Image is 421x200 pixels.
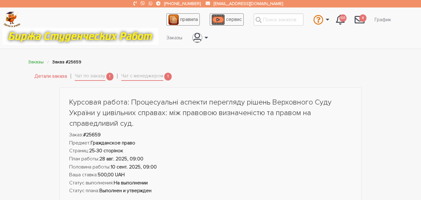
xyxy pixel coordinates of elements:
[69,147,352,155] li: Страниц:
[210,13,244,26] a: сервис
[99,156,143,162] strong: 28 авг. 2025, 09:00
[168,14,179,25] img: agreement_icon-feca34a61ba7f3d1581b08bc946b2ec1ccb426f67415f344566775c155b7f62c.png
[339,14,347,22] span: 101
[69,163,352,171] li: Половина работы:
[254,13,304,26] input: Поиск заказов
[226,16,242,22] span: сервис
[161,32,187,44] a: Заказы
[35,72,67,80] a: Детали заказа
[359,14,367,22] span: 4
[99,188,151,194] strong: Выполнен и утвержден
[98,172,125,178] strong: 500,00 UAH
[166,13,200,26] a: правила
[83,132,101,138] strong: #25659
[69,131,352,139] li: Заказ:
[52,58,81,66] li: Заказ #25659
[350,11,370,28] a: 4
[121,72,163,81] a: Чат с менеджером
[212,14,225,25] img: play_icon-49f7f135c9dc9a03216cfdbccbe1e3994649169d890fb554cedf0eac35a01ba8.png
[28,59,44,65] a: Заказы
[91,140,135,146] strong: Гражданское право
[75,72,105,81] a: Чат по заказу
[69,155,352,163] li: План работы:
[69,171,352,179] li: Ваша ставка:
[164,1,201,6] a: [PHONE_NUMBER]
[370,14,396,26] a: График
[69,139,352,147] li: Предмет:
[331,11,350,28] a: 101
[2,28,158,45] img: motto-12e01f5a76059d5f6a28199ef077b1f78e012cfde436ab5cf1d4517935686d32.gif
[164,73,172,80] span: 1
[214,1,283,6] a: [EMAIL_ADDRESS][DOMAIN_NAME]
[111,164,157,170] strong: 10 сент. 2025, 09:00
[69,187,352,195] li: Статус плана:
[89,148,123,154] strong: 25-30 сторінок
[114,180,148,186] strong: На выполнении
[69,179,352,187] li: Статус выполнения:
[3,12,21,27] img: logo-c4363faeb99b52c628a42810ed6dfb4293a56d4e4775eb116515dfe7f33672af.png
[180,16,198,22] span: правила
[106,73,114,80] span: 1
[69,97,352,129] h1: Курсовая работа: Процесуальні аспекти перегляду рішень Верховного Суду України у цивільних справа...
